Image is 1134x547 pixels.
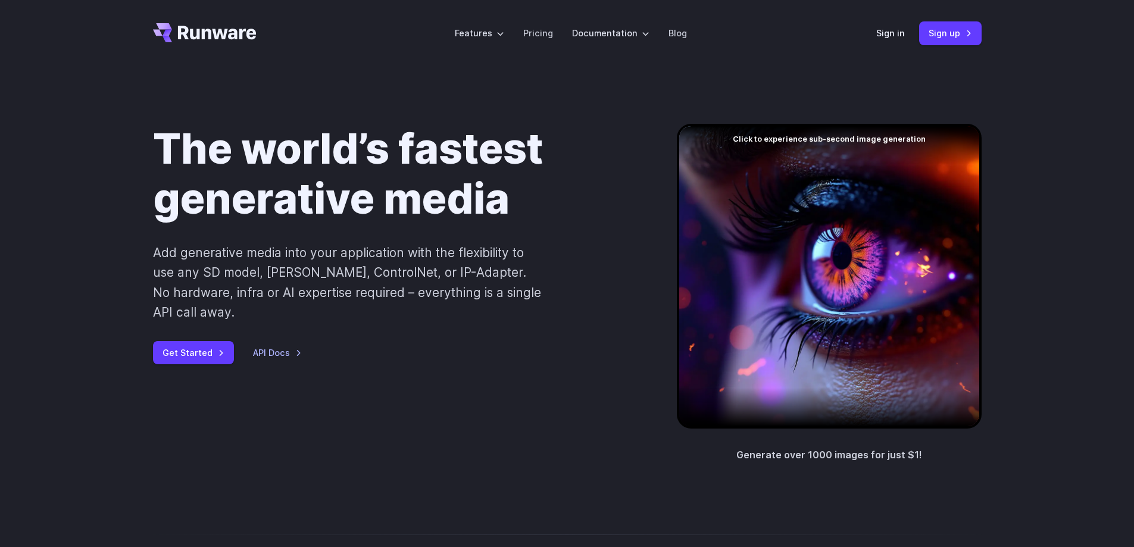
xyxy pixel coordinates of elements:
a: Pricing [523,26,553,40]
h1: The world’s fastest generative media [153,124,639,224]
a: Get Started [153,341,234,364]
a: Blog [668,26,687,40]
label: Documentation [572,26,649,40]
p: Generate over 1000 images for just $1! [736,448,922,463]
a: Sign in [876,26,905,40]
a: Sign up [919,21,982,45]
a: API Docs [253,346,302,360]
p: Add generative media into your application with the flexibility to use any SD model, [PERSON_NAME... [153,243,542,322]
a: Go to / [153,23,257,42]
label: Features [455,26,504,40]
